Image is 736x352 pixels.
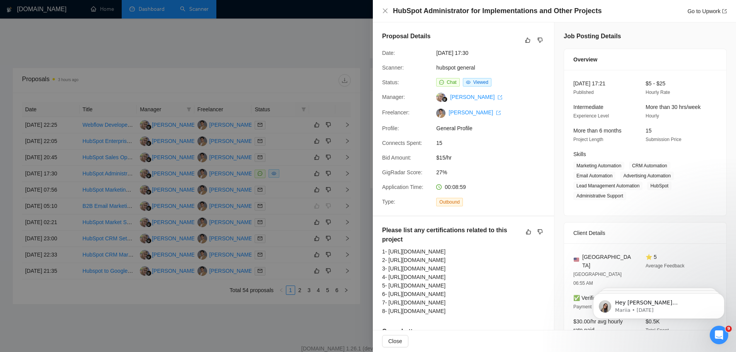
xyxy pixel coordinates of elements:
[573,192,626,200] span: Administrative Support
[34,22,133,128] span: Hey [PERSON_NAME][EMAIL_ADDRESS][DOMAIN_NAME], Looks like your Upwork agency HubsPlanet ran out o...
[496,111,501,115] span: export
[646,128,652,134] span: 15
[524,227,533,236] button: like
[535,36,545,45] button: dislike
[646,90,670,95] span: Hourly Rate
[629,162,670,170] span: CRM Automation
[573,182,643,190] span: Lead Management Automation
[573,295,600,301] span: ✅ Verified
[382,169,422,175] span: GigRadar Score:
[382,155,411,161] span: Bid Amount:
[382,125,399,131] span: Profile:
[382,50,395,56] span: Date:
[537,229,543,235] span: dislike
[581,277,736,331] iframe: Intercom notifications message
[34,30,133,37] p: Message from Mariia, sent 1w ago
[382,226,520,244] h5: Please list any certifications related to this project
[647,182,671,190] span: HubSpot
[450,94,502,100] a: [PERSON_NAME] export
[449,109,501,116] a: [PERSON_NAME] export
[722,9,727,14] span: export
[436,184,442,190] span: clock-circle
[436,49,552,57] span: [DATE] 17:30
[473,80,488,85] span: Viewed
[436,198,463,206] span: Outbound
[436,109,445,118] img: c1GXWDYvW1g6O0SYbXx0R0FxXFjb90V1lJywe_k0aHFu_rGG5Xu5m9sEpH3EoINX5V
[382,94,405,100] span: Manager:
[582,253,633,270] span: [GEOGRAPHIC_DATA]
[436,124,552,133] span: General Profile
[388,337,402,345] span: Close
[646,104,700,110] span: More than 30 hrs/week
[466,80,471,85] span: eye
[573,55,597,64] span: Overview
[436,168,552,177] span: 27%
[620,172,674,180] span: Advertising Automation
[382,79,399,85] span: Status:
[564,32,621,41] h5: Job Posting Details
[535,227,545,236] button: dislike
[573,151,586,157] span: Skills
[573,137,603,142] span: Project Length
[537,37,543,43] span: dislike
[573,128,622,134] span: More than 6 months
[646,80,665,87] span: $5 - $25
[573,172,615,180] span: Email Automation
[573,223,717,243] div: Client Details
[382,8,388,14] button: Close
[382,32,430,41] h5: Proposal Details
[526,229,531,235] span: like
[573,162,624,170] span: Marketing Automation
[525,37,530,43] span: like
[382,140,422,146] span: Connects Spent:
[382,247,545,315] div: 1- [URL][DOMAIN_NAME] 2- [URL][DOMAIN_NAME] 3- [URL][DOMAIN_NAME] 4- [URL][DOMAIN_NAME] 5- [URL][...
[382,184,423,190] span: Application Time:
[573,318,623,333] span: $30.00/hr avg hourly rate paid
[382,8,388,14] span: close
[573,104,603,110] span: Intermediate
[646,137,682,142] span: Submission Price
[646,254,657,260] span: ⭐ 5
[573,80,605,87] span: [DATE] 17:21
[382,327,418,336] h5: Cover Letter
[573,113,609,119] span: Experience Level
[445,184,466,190] span: 00:08:59
[726,326,732,332] span: 9
[447,80,456,85] span: Chat
[573,272,622,286] span: [GEOGRAPHIC_DATA] 06:55 AM
[573,90,594,95] span: Published
[436,153,552,162] span: $15/hr
[439,80,444,85] span: message
[687,8,727,14] a: Go to Upworkexport
[498,95,502,100] span: export
[436,139,552,147] span: 15
[382,65,404,71] span: Scanner:
[436,65,475,71] a: hubspot general
[574,257,579,262] img: 🇺🇸
[393,6,602,16] h4: HubSpot Administrator for Implementations and Other Projects
[573,304,615,309] span: Payment Verification
[382,335,408,347] button: Close
[382,109,410,116] span: Freelancer:
[382,199,395,205] span: Type:
[710,326,728,344] iframe: Intercom live chat
[442,97,447,102] img: gigradar-bm.png
[646,113,659,119] span: Hourly
[523,36,532,45] button: like
[646,263,685,269] span: Average Feedback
